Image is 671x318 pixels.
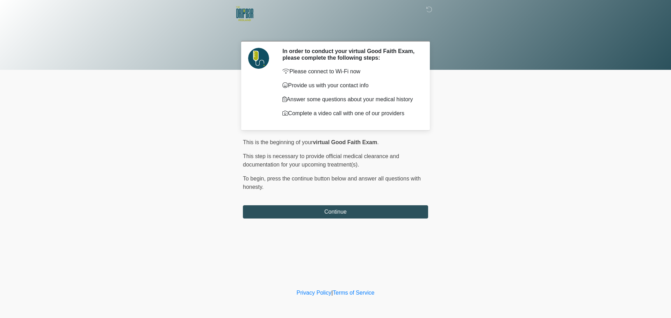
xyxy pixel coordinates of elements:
[236,5,253,23] img: The DRIPBaR Midland Logo
[282,95,418,104] p: Answer some questions about your medical history
[238,25,433,38] h1: ‎ ‎
[243,205,428,219] button: Continue
[248,48,269,69] img: Agent Avatar
[377,139,378,145] span: .
[282,67,418,76] p: Please connect to Wi-Fi now
[313,139,377,145] strong: virtual Good Faith Exam
[282,48,418,61] h2: In order to conduct your virtual Good Faith Exam, please complete the following steps:
[282,109,418,118] p: Complete a video call with one of our providers
[331,290,333,296] a: |
[282,81,418,90] p: Provide us with your contact info
[243,139,313,145] span: This is the beginning of your
[297,290,332,296] a: Privacy Policy
[243,176,267,182] span: To begin,
[243,176,421,190] span: press the continue button below and answer all questions with honesty.
[243,153,399,168] span: This step is necessary to provide official medical clearance and documentation for your upcoming ...
[333,290,374,296] a: Terms of Service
